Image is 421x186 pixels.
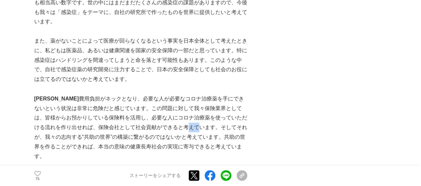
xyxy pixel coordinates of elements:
[129,173,181,179] p: ストーリーをシェアする
[34,95,79,101] strong: [PERSON_NAME]
[34,94,247,161] p: 費用負担がネックとなり、必要な人が必要なコロナ治療薬を手にできないという状況は非常に危険だと感じています。この問題に対して我々保険業界としては、皆様からお預かりしている保険料を活用し、必要な人に...
[34,36,247,84] p: また、薬がないことによって医療が回らなくなるという事実を日本全体として考えたときに、私どもは医薬品、あるいは健康関連を国家の安全保障の一部だと思っています。特に感染症はハンドリングを間違ってしま...
[34,177,41,180] p: 76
